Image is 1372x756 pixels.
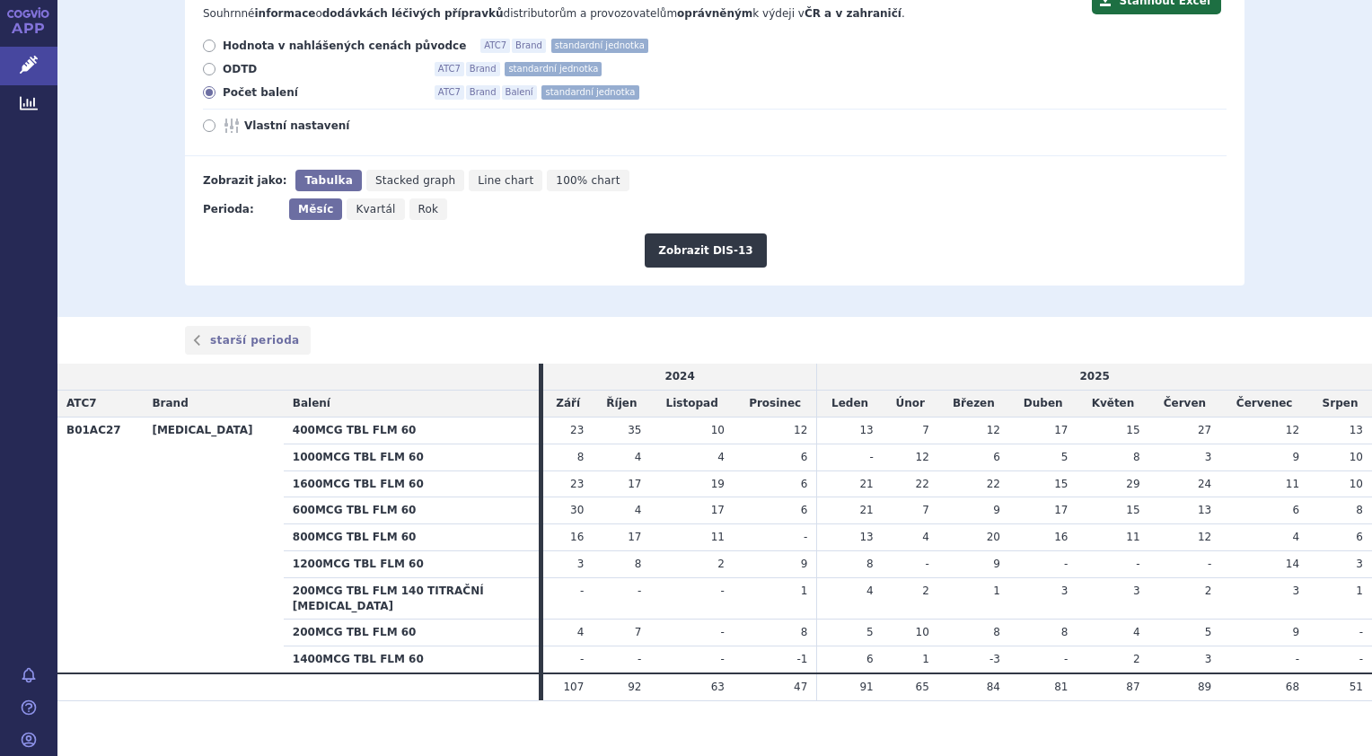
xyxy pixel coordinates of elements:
span: 11 [711,531,725,543]
td: 2025 [817,364,1372,390]
div: Perioda: [203,198,280,220]
span: 4 [866,585,874,597]
button: Zobrazit DIS-13 [645,233,766,268]
td: Březen [938,391,1009,418]
td: Prosinec [734,391,817,418]
span: 6 [1356,531,1363,543]
span: 3 [1356,558,1363,570]
span: Balení [293,397,330,409]
span: Rok [418,203,439,215]
th: 1200MCG TBL FLM 60 [284,550,539,577]
span: -1 [796,653,807,665]
span: 7 [922,504,929,516]
span: 3 [1205,653,1212,665]
span: 4 [577,626,585,638]
td: Červenec [1220,391,1308,418]
span: 17 [628,531,641,543]
span: 47 [794,681,807,693]
span: 11 [1286,478,1299,490]
span: 27 [1198,424,1211,436]
span: Stacked graph [375,174,455,187]
span: 9 [801,558,808,570]
span: 13 [859,531,873,543]
span: Brand [466,85,500,100]
span: 92 [628,681,641,693]
span: 8 [993,626,1000,638]
span: 17 [711,504,725,516]
td: Říjen [593,391,650,418]
span: Měsíc [298,203,333,215]
span: Brand [466,62,500,76]
span: 9 [993,504,1000,516]
span: 3 [1205,451,1212,463]
span: 4 [922,531,929,543]
span: 6 [801,478,808,490]
span: 10 [1350,478,1363,490]
span: 4 [1133,626,1140,638]
span: - [638,585,641,597]
td: Květen [1077,391,1148,418]
span: standardní jednotka [541,85,638,100]
span: 13 [859,424,873,436]
span: - [1359,653,1363,665]
span: 15 [1126,504,1139,516]
span: 1 [993,585,1000,597]
td: Červen [1149,391,1221,418]
th: 1000MCG TBL FLM 60 [284,444,539,470]
a: starší perioda [185,326,311,355]
span: 8 [635,558,642,570]
span: 7 [922,424,929,436]
th: 200MCG TBL FLM 60 [284,620,539,646]
span: 6 [1292,504,1299,516]
span: 12 [794,424,807,436]
span: 17 [1054,424,1068,436]
span: 12 [1286,424,1299,436]
span: 6 [993,451,1000,463]
span: Počet balení [223,85,420,100]
td: 2024 [543,364,817,390]
span: 7 [635,626,642,638]
span: 9 [1292,451,1299,463]
span: 30 [570,504,584,516]
span: - [1208,558,1211,570]
span: 1 [1356,585,1363,597]
span: - [580,653,584,665]
span: - [638,653,641,665]
span: Brand [152,397,188,409]
span: 12 [987,424,1000,436]
span: 14 [1286,558,1299,570]
span: 5 [866,626,874,638]
th: [MEDICAL_DATA] [143,417,283,672]
span: 3 [1061,585,1069,597]
span: 10 [916,626,929,638]
span: 5 [1205,626,1212,638]
span: - [721,585,725,597]
span: Hodnota v nahlášených cenách původce [223,39,466,53]
span: Line chart [478,174,533,187]
span: 3 [1133,585,1140,597]
span: 17 [1054,504,1068,516]
span: 35 [628,424,641,436]
span: - [580,585,584,597]
span: 15 [1126,424,1139,436]
span: 1 [922,653,929,665]
span: - [1136,558,1139,570]
span: 81 [1054,681,1068,693]
span: ATC7 [435,62,464,76]
span: standardní jednotka [551,39,648,53]
span: 21 [859,478,873,490]
span: 91 [859,681,873,693]
span: 87 [1126,681,1139,693]
strong: informace [255,7,316,20]
span: ODTD [223,62,420,76]
span: 8 [801,626,808,638]
span: 11 [1126,531,1139,543]
span: 8 [866,558,874,570]
span: 2 [717,558,725,570]
td: Srpen [1308,391,1372,418]
span: 8 [577,451,585,463]
span: 9 [993,558,1000,570]
th: 600MCG TBL FLM 60 [284,497,539,524]
th: 1400MCG TBL FLM 60 [284,646,539,673]
span: 22 [987,478,1000,490]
